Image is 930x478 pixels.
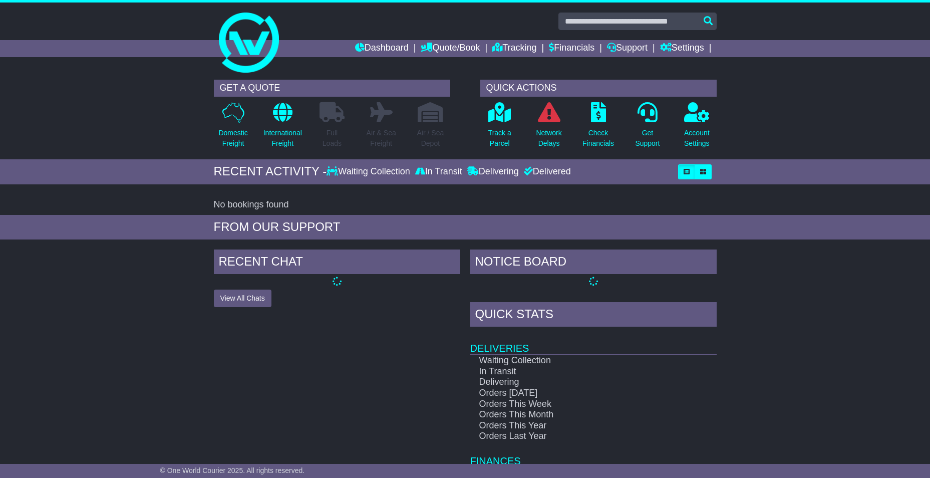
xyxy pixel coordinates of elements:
[470,377,681,388] td: Delivering
[582,128,614,149] p: Check Financials
[521,166,571,177] div: Delivered
[214,220,717,234] div: FROM OUR SUPPORT
[214,199,717,210] div: No bookings found
[535,102,562,154] a: NetworkDelays
[492,40,536,57] a: Tracking
[367,128,396,149] p: Air & Sea Freight
[263,128,302,149] p: International Freight
[635,128,660,149] p: Get Support
[355,40,409,57] a: Dashboard
[263,102,302,154] a: InternationalFreight
[470,442,717,467] td: Finances
[214,290,271,307] button: View All Chats
[470,302,717,329] div: Quick Stats
[488,128,511,149] p: Track a Parcel
[684,128,710,149] p: Account Settings
[660,40,704,57] a: Settings
[320,128,345,149] p: Full Loads
[684,102,710,154] a: AccountSettings
[470,329,717,355] td: Deliveries
[160,466,305,474] span: © One World Courier 2025. All rights reserved.
[549,40,594,57] a: Financials
[214,80,450,97] div: GET A QUOTE
[218,128,247,149] p: Domestic Freight
[327,166,412,177] div: Waiting Collection
[488,102,512,154] a: Track aParcel
[470,420,681,431] td: Orders This Year
[635,102,660,154] a: GetSupport
[470,399,681,410] td: Orders This Week
[470,355,681,366] td: Waiting Collection
[214,250,460,277] div: RECENT CHAT
[470,431,681,442] td: Orders Last Year
[582,102,614,154] a: CheckFinancials
[470,409,681,420] td: Orders This Month
[218,102,248,154] a: DomesticFreight
[470,388,681,399] td: Orders [DATE]
[536,128,561,149] p: Network Delays
[465,166,521,177] div: Delivering
[214,164,327,179] div: RECENT ACTIVITY -
[470,366,681,377] td: In Transit
[607,40,648,57] a: Support
[417,128,444,149] p: Air / Sea Depot
[421,40,480,57] a: Quote/Book
[413,166,465,177] div: In Transit
[480,80,717,97] div: QUICK ACTIONS
[470,250,717,277] div: NOTICE BOARD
